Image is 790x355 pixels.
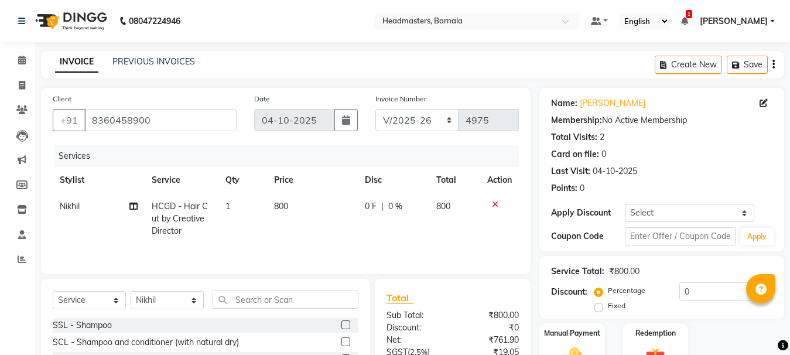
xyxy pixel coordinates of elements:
[60,201,80,211] span: Nikhil
[213,291,358,309] input: Search or Scan
[580,182,584,194] div: 0
[254,94,270,104] label: Date
[53,167,145,193] th: Stylist
[53,319,112,332] div: SSL - Shampoo
[30,5,110,37] img: logo
[375,94,426,104] label: Invoice Number
[740,228,774,245] button: Apply
[55,52,98,73] a: INVOICE
[53,94,71,104] label: Client
[681,16,688,26] a: 1
[218,167,267,193] th: Qty
[551,182,577,194] div: Points:
[655,56,722,74] button: Create New
[225,201,230,211] span: 1
[600,131,604,144] div: 2
[609,265,639,278] div: ₹800.00
[480,167,519,193] th: Action
[54,145,528,167] div: Services
[378,309,453,322] div: Sub Total:
[601,148,606,161] div: 0
[388,200,402,213] span: 0 %
[727,56,768,74] button: Save
[358,167,430,193] th: Disc
[551,114,772,127] div: No Active Membership
[551,286,587,298] div: Discount:
[129,5,180,37] b: 08047224946
[551,114,602,127] div: Membership:
[267,167,357,193] th: Price
[593,165,637,177] div: 04-10-2025
[551,230,625,243] div: Coupon Code
[145,167,218,193] th: Service
[53,109,86,131] button: +91
[551,207,625,219] div: Apply Discount
[436,201,450,211] span: 800
[544,328,600,339] label: Manual Payment
[608,285,645,296] label: Percentage
[551,265,604,278] div: Service Total:
[453,322,528,334] div: ₹0
[686,10,692,18] span: 1
[152,201,208,236] span: HCGD - Hair Cut by Creative Director
[625,227,736,245] input: Enter Offer / Coupon Code
[365,200,377,213] span: 0 F
[551,165,590,177] div: Last Visit:
[551,97,577,110] div: Name:
[608,301,625,311] label: Fixed
[378,322,453,334] div: Discount:
[378,334,453,346] div: Net:
[551,148,599,161] div: Card on file:
[387,292,413,304] span: Total
[381,200,384,213] span: |
[274,201,288,211] span: 800
[429,167,480,193] th: Total
[84,109,237,131] input: Search by Name/Mobile/Email/Code
[700,15,768,28] span: [PERSON_NAME]
[453,334,528,346] div: ₹761.90
[112,56,195,67] a: PREVIOUS INVOICES
[551,131,597,144] div: Total Visits:
[580,97,645,110] a: [PERSON_NAME]
[635,328,676,339] label: Redemption
[53,336,239,349] div: SCL - Shampoo and conditioner (with natural dry)
[453,309,528,322] div: ₹800.00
